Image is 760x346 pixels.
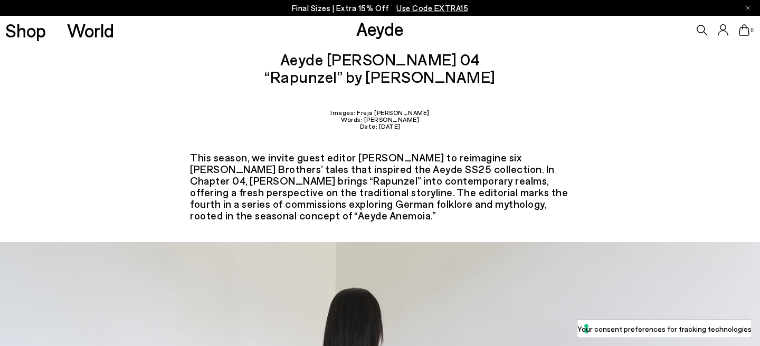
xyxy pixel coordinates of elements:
button: Your consent preferences for tracking technologies [577,320,752,338]
span: Navigate to /collections/ss25-final-sizes [396,3,468,13]
a: 0 [739,24,749,36]
a: Shop [5,21,46,40]
div: This season, we invite guest editor [PERSON_NAME] to reimagine six [PERSON_NAME] Brothers’ tales ... [190,151,570,221]
a: World [67,21,114,40]
p: Final Sizes | Extra 15% Off [292,2,469,15]
label: Your consent preferences for tracking technologies [577,323,752,334]
a: Aeyde [356,17,404,40]
span: 0 [749,27,755,33]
